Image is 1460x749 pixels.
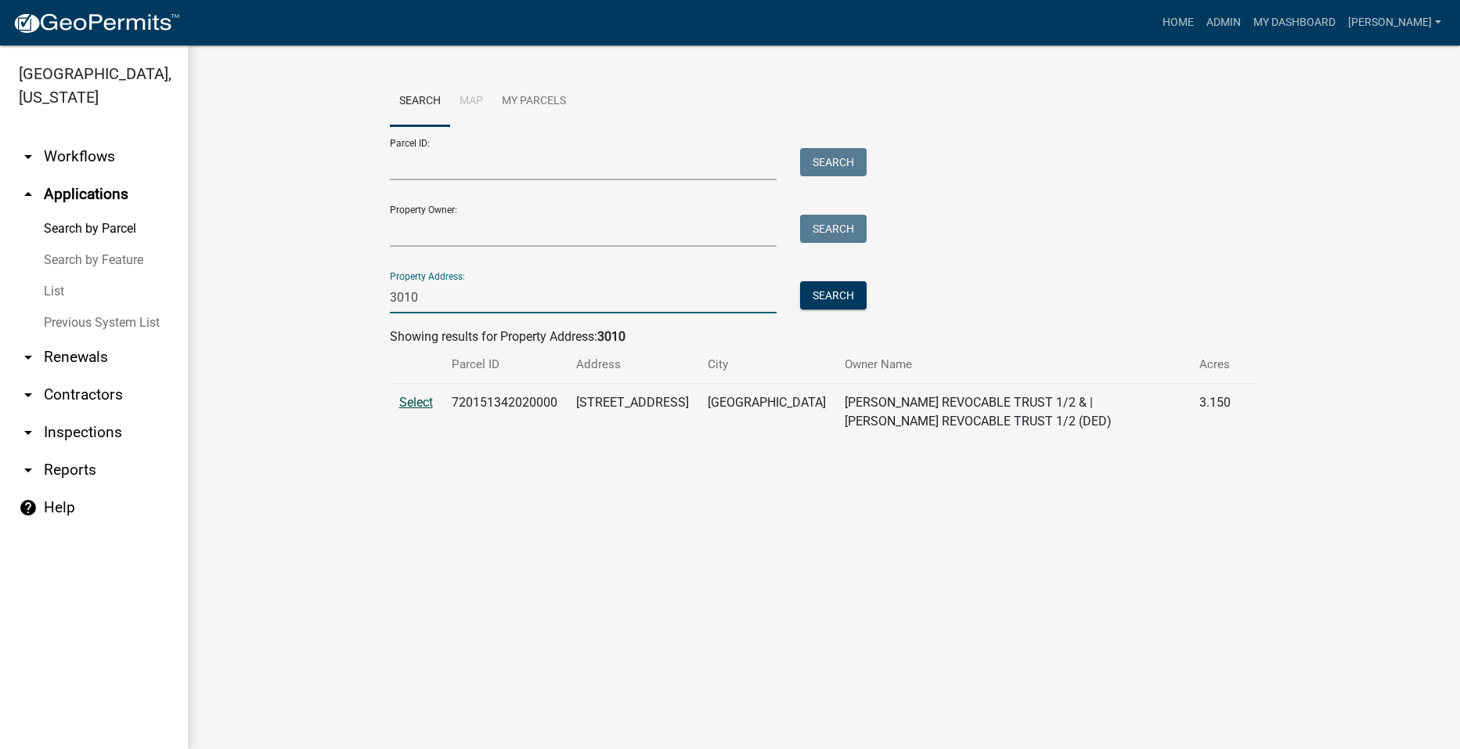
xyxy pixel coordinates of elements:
[19,147,38,166] i: arrow_drop_down
[1200,8,1247,38] a: Admin
[800,215,867,243] button: Search
[800,148,867,176] button: Search
[1342,8,1447,38] a: [PERSON_NAME]
[1190,346,1240,383] th: Acres
[19,348,38,367] i: arrow_drop_down
[698,384,835,441] td: [GEOGRAPHIC_DATA]
[1156,8,1200,38] a: Home
[19,461,38,479] i: arrow_drop_down
[442,384,567,441] td: 720151342020000
[800,281,867,309] button: Search
[597,329,625,344] strong: 3010
[19,185,38,204] i: arrow_drop_up
[399,395,433,410] a: Select
[390,327,1259,346] div: Showing results for Property Address:
[19,423,38,442] i: arrow_drop_down
[492,77,575,127] a: My Parcels
[19,498,38,517] i: help
[835,384,1190,441] td: [PERSON_NAME] REVOCABLE TRUST 1/2 & | [PERSON_NAME] REVOCABLE TRUST 1/2 (DED)
[442,346,567,383] th: Parcel ID
[1190,384,1240,441] td: 3.150
[567,346,698,383] th: Address
[835,346,1190,383] th: Owner Name
[1247,8,1342,38] a: My Dashboard
[567,384,698,441] td: [STREET_ADDRESS]
[390,77,450,127] a: Search
[698,346,835,383] th: City
[19,385,38,404] i: arrow_drop_down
